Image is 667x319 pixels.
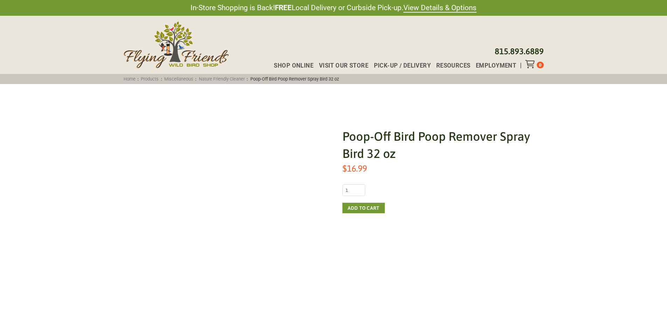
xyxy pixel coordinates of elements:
[190,3,477,13] span: In-Store Shopping is Back! Local Delivery or Curbside Pick-up.
[139,76,161,82] a: Products
[342,184,365,196] input: Product quantity
[248,76,341,82] span: Poop-Off Bird Poop Remover Spray Bird 32 oz
[495,47,544,56] a: 815.893.6889
[342,128,544,162] h1: Poop-Off Bird Poop Remover Spray Bird 32 oz
[476,63,516,69] span: Employment
[342,163,367,173] bdi: 16.99
[342,203,385,213] button: Add to cart
[374,63,431,69] span: Pick-up / Delivery
[196,76,247,82] a: Nature Friendly Cleaner
[275,4,292,12] strong: FREE
[368,63,431,69] a: Pick-up / Delivery
[431,63,470,69] a: Resources
[274,63,313,69] span: Shop Online
[313,63,368,69] a: Visit Our Store
[268,63,313,69] a: Shop Online
[342,163,347,173] span: $
[539,62,541,68] span: 0
[121,76,341,82] span: : : : :
[319,63,368,69] span: Visit Our Store
[121,76,138,82] a: Home
[436,63,471,69] span: Resources
[470,63,516,69] a: Employment
[525,60,537,68] div: Toggle Off Canvas Content
[403,4,477,13] a: View Details & Options
[124,21,229,68] img: Flying Friends Wild Bird Shop Logo
[162,76,196,82] a: Miscellaneous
